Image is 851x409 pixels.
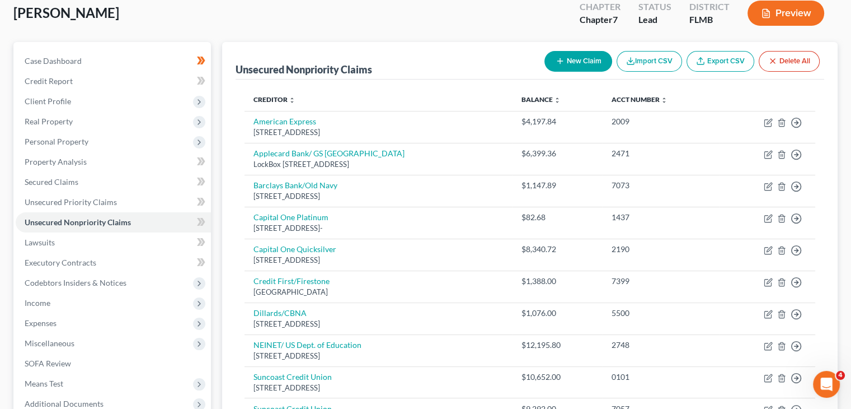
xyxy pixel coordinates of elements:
[613,14,618,25] span: 7
[236,63,372,76] div: Unsecured Nonpriority Claims
[16,192,211,212] a: Unsecured Priority Claims
[612,116,711,127] div: 2009
[25,379,63,388] span: Means Test
[16,212,211,233] a: Unsecured Nonpriority Claims
[813,371,840,398] iframe: Intercom live chat
[253,127,503,138] div: [STREET_ADDRESS]
[612,371,711,383] div: 0101
[544,51,612,72] button: New Claim
[25,137,88,146] span: Personal Property
[253,191,503,202] div: [STREET_ADDRESS]
[521,340,594,351] div: $12,195.80
[253,180,337,190] a: Barclays Bank/Old Navy
[25,117,73,126] span: Real Property
[25,318,57,328] span: Expenses
[253,159,503,170] div: LockBox [STREET_ADDRESS]
[25,338,74,348] span: Miscellaneous
[521,95,560,104] a: Balance unfold_more
[25,76,73,86] span: Credit Report
[521,148,594,159] div: $6,399.36
[25,258,96,267] span: Executory Contracts
[253,340,361,350] a: NEINET/ US Dept. of Education
[25,238,55,247] span: Lawsuits
[253,212,328,222] a: Capital One Platinum
[521,212,594,223] div: $82.68
[689,13,730,26] div: FLMB
[16,172,211,192] a: Secured Claims
[521,371,594,383] div: $10,652.00
[638,1,671,13] div: Status
[580,1,620,13] div: Chapter
[253,255,503,266] div: [STREET_ADDRESS]
[253,308,307,318] a: Dillards/CBNA
[253,244,336,254] a: Capital One Quicksilver
[25,278,126,287] span: Codebtors Insiders & Notices
[253,319,503,329] div: [STREET_ADDRESS]
[580,13,620,26] div: Chapter
[836,371,845,380] span: 4
[25,217,131,227] span: Unsecured Nonpriority Claims
[759,51,820,72] button: Delete All
[16,152,211,172] a: Property Analysis
[521,308,594,319] div: $1,076.00
[612,308,711,319] div: 5500
[612,340,711,351] div: 2748
[25,177,78,187] span: Secured Claims
[521,244,594,255] div: $8,340.72
[612,244,711,255] div: 2190
[661,97,667,104] i: unfold_more
[253,223,503,234] div: [STREET_ADDRESS]-
[16,233,211,253] a: Lawsuits
[612,180,711,191] div: 7073
[521,276,594,287] div: $1,388.00
[25,56,82,66] span: Case Dashboard
[16,253,211,273] a: Executory Contracts
[25,298,50,308] span: Income
[289,97,295,104] i: unfold_more
[25,359,71,368] span: SOFA Review
[253,383,503,393] div: [STREET_ADDRESS]
[521,116,594,127] div: $4,197.84
[13,4,119,21] span: [PERSON_NAME]
[612,95,667,104] a: Acct Number unfold_more
[253,287,503,298] div: [GEOGRAPHIC_DATA]
[638,13,671,26] div: Lead
[253,117,316,126] a: American Express
[253,95,295,104] a: Creditor unfold_more
[25,399,104,408] span: Additional Documents
[253,276,330,286] a: Credit First/Firestone
[25,96,71,106] span: Client Profile
[521,180,594,191] div: $1,147.89
[253,372,332,382] a: Suncoast Credit Union
[553,97,560,104] i: unfold_more
[612,148,711,159] div: 2471
[689,1,730,13] div: District
[612,276,711,287] div: 7399
[25,157,87,166] span: Property Analysis
[25,197,117,207] span: Unsecured Priority Claims
[687,51,754,72] a: Export CSV
[16,71,211,91] a: Credit Report
[253,148,405,158] a: Applecard Bank/ GS [GEOGRAPHIC_DATA]
[253,351,503,361] div: [STREET_ADDRESS]
[747,1,824,26] button: Preview
[612,212,711,223] div: 1437
[16,51,211,71] a: Case Dashboard
[16,354,211,374] a: SOFA Review
[617,51,682,72] button: Import CSV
